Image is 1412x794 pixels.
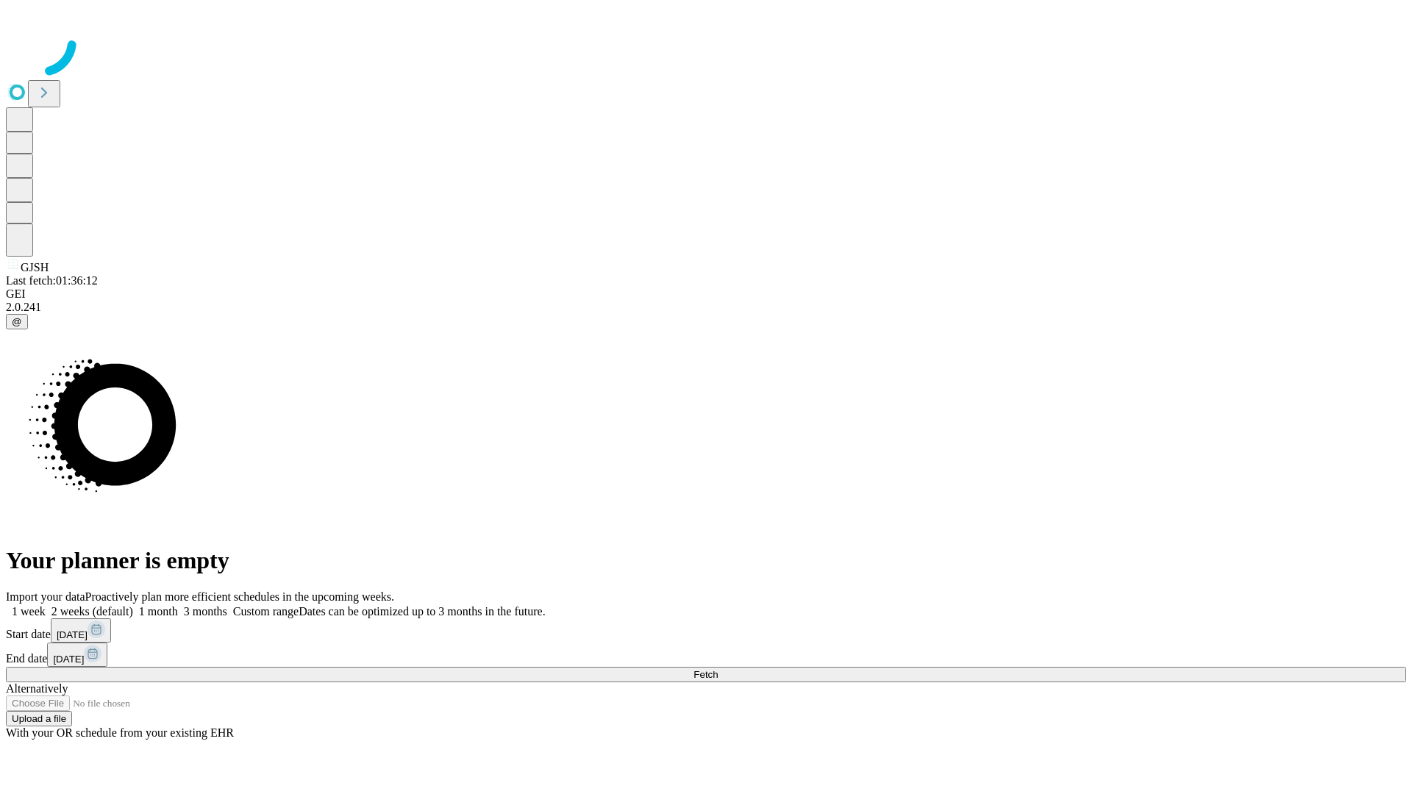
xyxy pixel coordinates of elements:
[233,605,299,618] span: Custom range
[6,590,85,603] span: Import your data
[12,316,22,327] span: @
[47,643,107,667] button: [DATE]
[51,605,133,618] span: 2 weeks (default)
[6,726,234,739] span: With your OR schedule from your existing EHR
[184,605,227,618] span: 3 months
[12,605,46,618] span: 1 week
[51,618,111,643] button: [DATE]
[21,261,49,273] span: GJSH
[6,711,72,726] button: Upload a file
[6,667,1406,682] button: Fetch
[6,314,28,329] button: @
[6,618,1406,643] div: Start date
[53,654,84,665] span: [DATE]
[6,547,1406,574] h1: Your planner is empty
[6,682,68,695] span: Alternatively
[6,274,98,287] span: Last fetch: 01:36:12
[57,629,88,640] span: [DATE]
[6,643,1406,667] div: End date
[139,605,178,618] span: 1 month
[693,669,718,680] span: Fetch
[299,605,545,618] span: Dates can be optimized up to 3 months in the future.
[85,590,394,603] span: Proactively plan more efficient schedules in the upcoming weeks.
[6,287,1406,301] div: GEI
[6,301,1406,314] div: 2.0.241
